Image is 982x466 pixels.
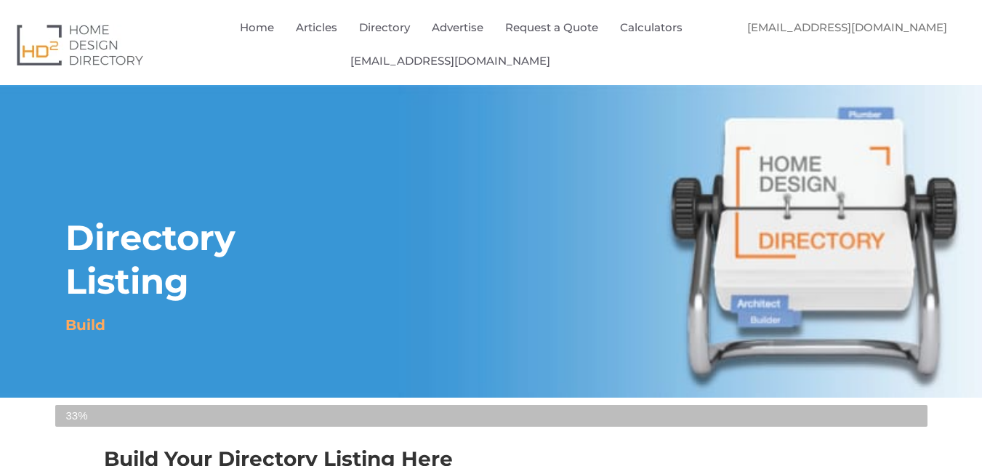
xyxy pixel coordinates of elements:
img: hoover q [561,44,594,77]
nav: Menu [201,11,733,78]
img: hoover q [733,44,765,77]
a: Calculators [620,11,683,44]
a: Directory [359,11,410,44]
h1: Build [65,303,105,347]
h1: Directory Listing [65,216,322,303]
a: Articles [296,11,337,44]
nav: Menu [733,11,971,77]
a: [EMAIL_ADDRESS][DOMAIN_NAME] [350,44,550,78]
a: Home [240,11,274,44]
span: Directory Listing Build [55,405,66,427]
a: Advertise [432,11,483,44]
a: Request a Quote [505,11,598,44]
span: 33% [66,405,99,427]
a: [EMAIL_ADDRESS][DOMAIN_NAME] [733,11,962,44]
